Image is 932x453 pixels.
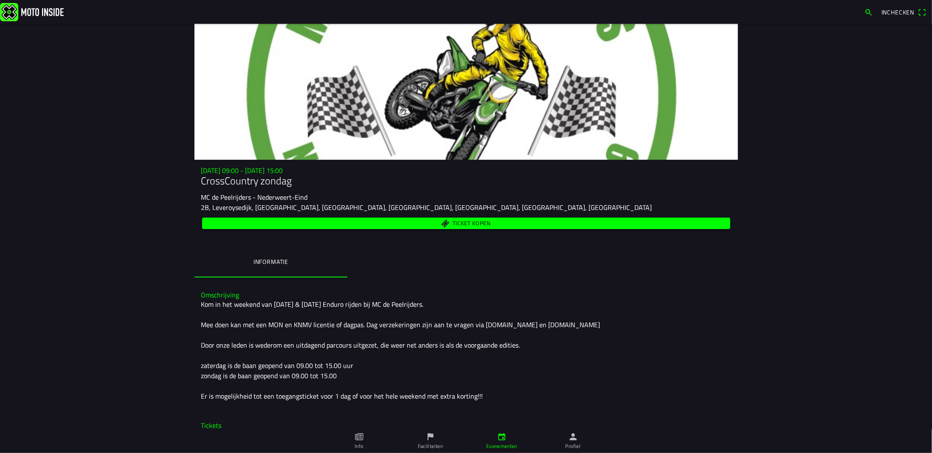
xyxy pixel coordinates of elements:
[486,442,517,450] ion-label: Evenementen
[881,8,915,17] span: Inchecken
[201,291,731,299] h3: Omschrijving
[418,442,443,450] ion-label: Faciliteiten
[355,442,363,450] ion-label: Info
[201,299,731,401] div: Kom in het weekend van [DATE] & [DATE] Enduro rijden bij MC de Peelrijders. Mee doen kan met een ...
[877,5,930,19] a: Incheckenqr scanner
[566,442,581,450] ion-label: Profiel
[201,422,731,430] h3: Tickets
[497,432,507,442] ion-icon: calendar
[860,5,877,19] a: search
[452,221,490,226] span: Ticket kopen
[253,257,288,266] ion-label: Informatie
[426,432,435,442] ion-icon: flag
[201,202,652,212] ion-text: 2B, Leveroysedijk, [GEOGRAPHIC_DATA], [GEOGRAPHIC_DATA], [GEOGRAPHIC_DATA], [GEOGRAPHIC_DATA], [G...
[569,432,578,442] ion-icon: person
[201,175,731,187] h1: CrossCountry zondag
[201,192,308,202] ion-text: MC de Peelrijders - Nederweert-Eind
[201,167,731,175] h3: [DATE] 09:00 - [DATE] 15:00
[355,432,364,442] ion-icon: paper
